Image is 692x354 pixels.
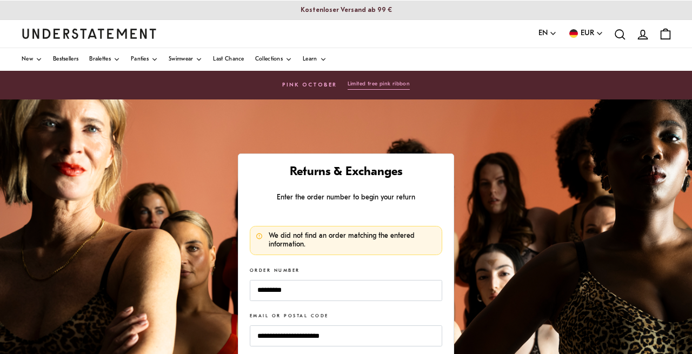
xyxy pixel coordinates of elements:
label: Order Number [250,268,300,275]
button: EUR [568,28,603,39]
span: Bestsellers [53,57,78,62]
label: Email or Postal Code [250,313,329,320]
button: EN [538,28,557,39]
a: Collections [255,48,292,71]
h1: Returns & Exchanges [250,165,442,181]
button: Limited free pink ribbon [348,81,410,90]
span: Last Chance [213,57,244,62]
span: Collections [255,57,283,62]
a: Bestsellers [53,48,78,71]
span: Bralettes [89,57,111,62]
span: New [22,57,33,62]
a: Swimwear [169,48,202,71]
p: We did not find an order matching the entered information. [269,232,436,249]
a: Last Chance [213,48,244,71]
span: Panties [131,57,149,62]
a: Understatement Homepage [22,29,157,38]
span: PINK OCTOBER [282,81,337,90]
p: Enter the order number to begin your return [250,192,442,203]
a: Learn [303,48,327,71]
a: New [22,48,42,71]
a: Bralettes [89,48,120,71]
a: Panties [131,48,158,71]
span: Learn [303,57,317,62]
span: Swimwear [169,57,193,62]
span: EUR [581,28,594,39]
a: PINK OCTOBERLimited free pink ribbon [22,81,670,90]
span: EN [538,28,548,39]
